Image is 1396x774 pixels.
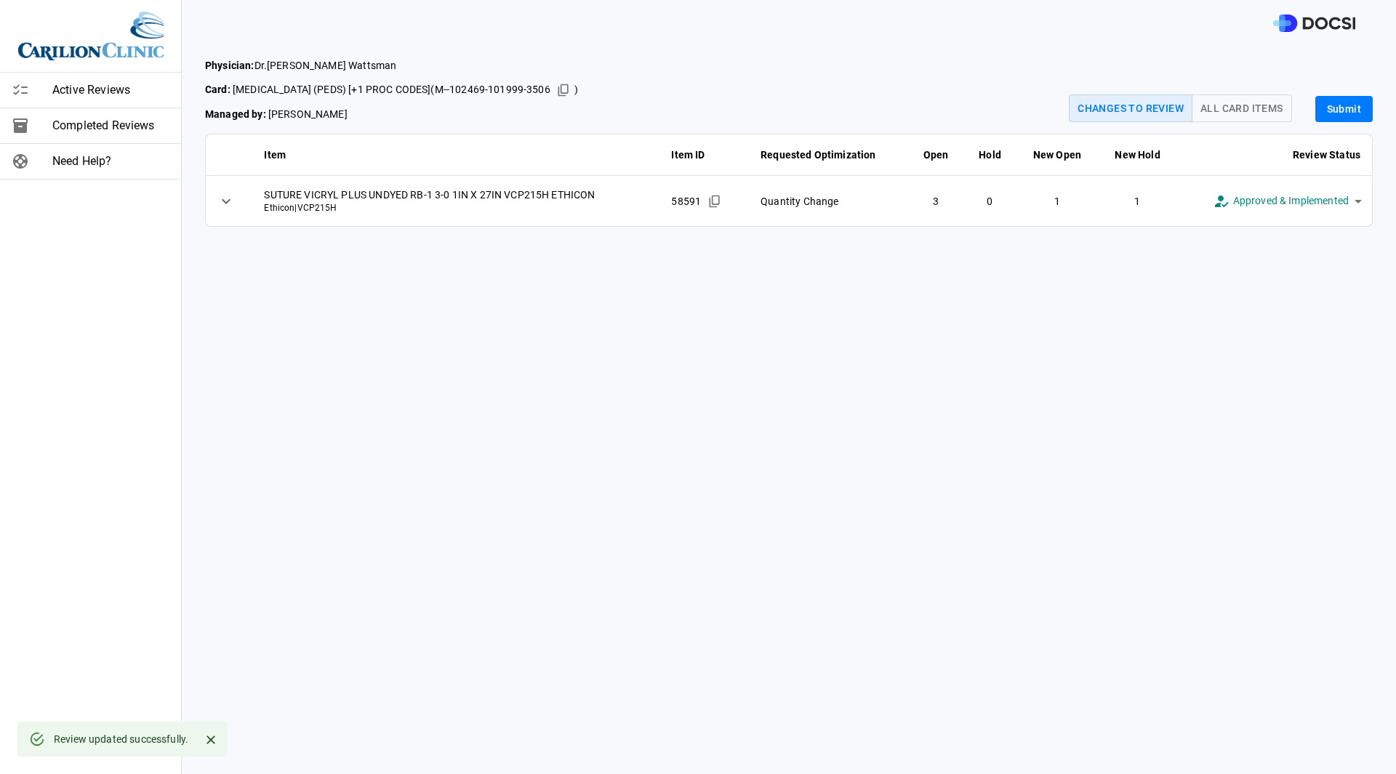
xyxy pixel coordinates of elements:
[1033,149,1081,161] strong: New Open
[1098,176,1176,227] td: 1
[964,176,1016,227] td: 0
[52,117,169,134] span: Completed Reviews
[18,12,164,60] img: Site Logo
[264,202,648,214] span: Ethicon | VCP215H
[1233,193,1349,209] span: Approved & Implemented
[923,149,949,161] strong: Open
[52,153,169,170] span: Need Help?
[1016,176,1099,227] td: 1
[1069,94,1192,122] button: Changes to Review
[205,84,230,95] strong: Card:
[761,149,875,161] strong: Requested Optimization
[205,79,578,101] span: [MEDICAL_DATA] (PEDS) [+1 PROC CODES] ( M--102469-101999-3506 )
[52,81,169,99] span: Active Reviews
[264,149,286,161] strong: Item
[264,188,648,202] span: SUTURE VICRYL PLUS UNDYED RB-1 3-0 1IN X 27IN VCP215H ETHICON
[1115,149,1160,161] strong: New Hold
[54,726,188,752] div: Review updated successfully.
[205,60,254,71] strong: Physician:
[704,190,726,212] button: Copied!
[205,107,578,122] span: [PERSON_NAME]
[1192,94,1292,122] button: All Card Items
[205,58,578,73] span: Dr. [PERSON_NAME] Wattsman
[200,729,222,751] button: Close
[1315,96,1373,123] button: Submit
[671,149,705,161] strong: Item ID
[908,176,964,227] td: 3
[205,108,266,120] strong: Managed by:
[671,194,701,209] span: 58591
[979,149,1001,161] strong: Hold
[749,176,908,227] td: Quantity Change
[553,79,574,101] button: Copied!
[1273,15,1355,33] img: DOCSI Logo
[1293,149,1360,161] strong: Review Status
